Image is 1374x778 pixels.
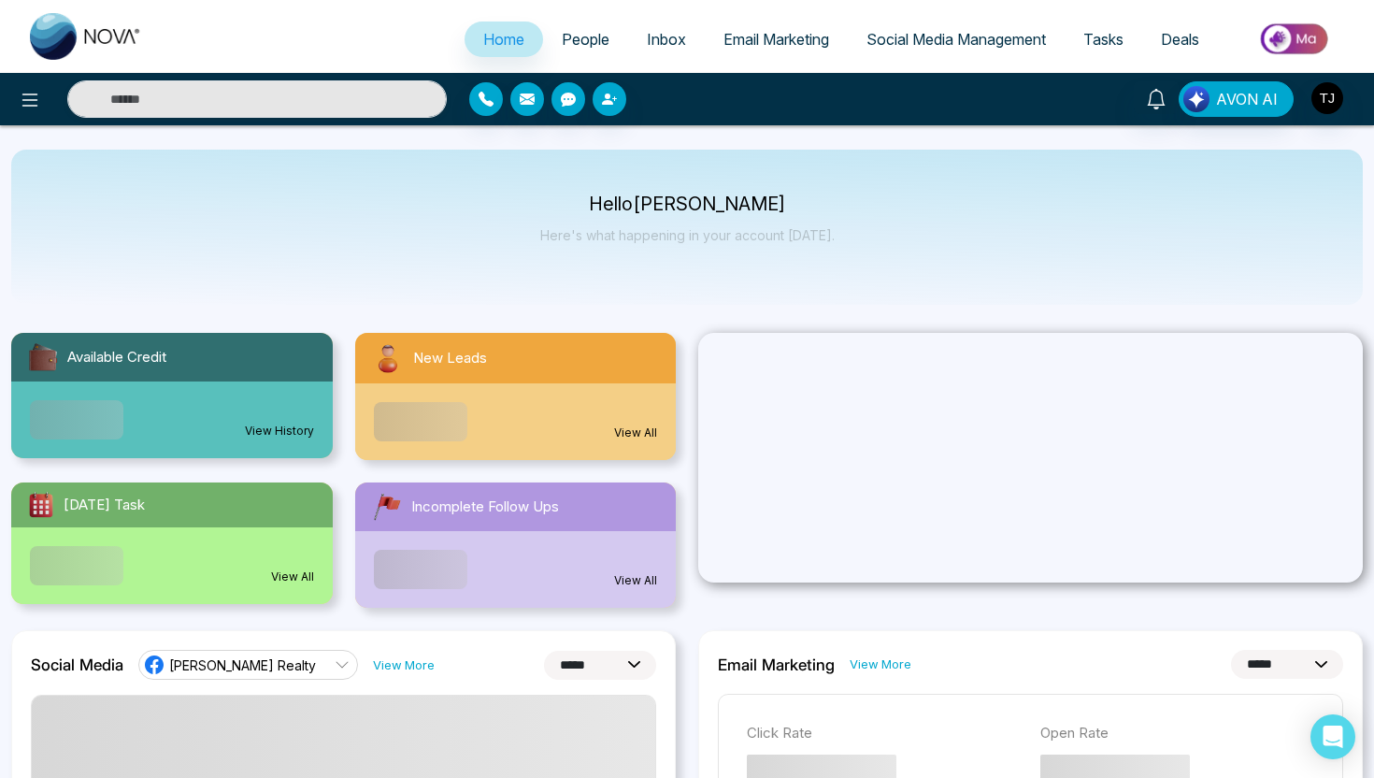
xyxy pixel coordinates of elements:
p: Open Rate [1040,723,1315,744]
a: People [543,22,628,57]
img: Lead Flow [1183,86,1209,112]
span: Inbox [647,30,686,49]
a: New LeadsView All [344,333,688,460]
span: Deals [1161,30,1199,49]
span: Home [483,30,524,49]
a: Inbox [628,22,705,57]
span: [DATE] Task [64,495,145,516]
span: Tasks [1083,30,1124,49]
img: Market-place.gif [1227,18,1363,60]
img: newLeads.svg [370,340,406,376]
a: View All [614,425,657,441]
button: AVON AI [1179,81,1294,117]
a: View More [373,656,435,674]
p: Click Rate [747,723,1022,744]
a: Tasks [1065,22,1142,57]
span: [PERSON_NAME] Realty [169,656,316,674]
img: User Avatar [1311,82,1343,114]
span: AVON AI [1216,88,1278,110]
img: availableCredit.svg [26,340,60,374]
a: View History [245,423,314,439]
a: Deals [1142,22,1218,57]
div: Open Intercom Messenger [1310,714,1355,759]
span: Available Credit [67,347,166,368]
p: Hello [PERSON_NAME] [540,196,835,212]
a: Home [465,22,543,57]
img: Nova CRM Logo [30,13,142,60]
span: Social Media Management [866,30,1046,49]
a: Incomplete Follow UpsView All [344,483,688,608]
img: todayTask.svg [26,490,56,520]
h2: Social Media [31,656,123,674]
span: Email Marketing [723,30,829,49]
a: View All [614,572,657,589]
img: followUps.svg [370,490,404,524]
a: Email Marketing [705,22,848,57]
span: Incomplete Follow Ups [411,497,559,518]
a: Social Media Management [848,22,1065,57]
a: View More [850,656,911,673]
span: New Leads [413,348,487,369]
p: Here's what happening in your account [DATE]. [540,227,835,243]
a: View All [271,569,314,585]
span: People [562,30,609,49]
h2: Email Marketing [718,656,835,674]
